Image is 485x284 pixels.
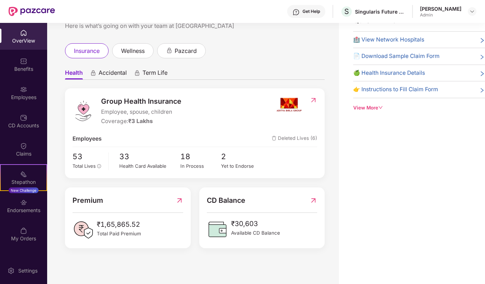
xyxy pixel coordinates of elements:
div: Settings [16,267,40,274]
img: PaidPremiumIcon [72,219,94,241]
span: 🍏 Health Insurance Details [353,69,425,77]
span: 📄 Download Sample Claim Form [353,52,440,60]
span: CD Balance [207,195,245,206]
span: ₹1,65,865.52 [97,219,141,230]
img: RedirectIcon [310,195,317,206]
img: svg+xml;base64,PHN2ZyBpZD0iRW5kb3JzZW1lbnRzIiB4bWxucz0iaHR0cDovL3d3dy53My5vcmcvMjAwMC9zdmciIHdpZH... [20,199,27,206]
span: Total Paid Premium [97,230,141,238]
img: deleteIcon [272,136,276,141]
div: Get Help [302,9,320,14]
span: right [479,37,485,44]
div: View More [353,104,485,112]
span: Health [65,69,83,79]
img: svg+xml;base64,PHN2ZyBpZD0iQ2xhaW0iIHhtbG5zPSJodHRwOi8vd3d3LnczLm9yZy8yMDAwL3N2ZyIgd2lkdGg9IjIwIi... [20,142,27,150]
img: svg+xml;base64,PHN2ZyBpZD0iRW1wbG95ZWVzIiB4bWxucz0iaHR0cDovL3d3dy53My5vcmcvMjAwMC9zdmciIHdpZHRoPS... [20,86,27,93]
div: Health Card Available [119,162,180,170]
span: insurance [74,46,100,55]
span: down [378,105,383,110]
div: animation [90,70,96,76]
img: RedirectIcon [176,195,183,206]
span: Accidental [99,69,127,79]
span: info-circle [97,164,101,168]
span: Employee, spouse, children [101,108,181,116]
img: CDBalanceIcon [207,219,228,240]
div: In Process [180,162,221,170]
span: right [479,87,485,94]
span: 33 [119,151,180,162]
img: RedirectIcon [310,97,317,104]
span: 2 [221,151,262,162]
img: svg+xml;base64,PHN2ZyBpZD0iTXlfT3JkZXJzIiBkYXRhLW5hbWU9Ik15IE9yZGVycyIgeG1sbnM9Imh0dHA6Ly93d3cudz... [20,227,27,234]
div: animation [166,47,172,54]
span: S [344,7,349,16]
span: Premium [72,195,103,206]
img: svg+xml;base64,PHN2ZyBpZD0iQmVuZWZpdHMiIHhtbG5zPSJodHRwOi8vd3d3LnczLm9yZy8yMDAwL3N2ZyIgd2lkdGg9Ij... [20,58,27,65]
span: 👉 Instructions to Fill Claim Form [353,85,438,94]
img: New Pazcare Logo [9,7,55,16]
div: Admin [420,12,461,18]
img: svg+xml;base64,PHN2ZyBpZD0iSG9tZSIgeG1sbnM9Imh0dHA6Ly93d3cudzMub3JnLzIwMDAvc3ZnIiB3aWR0aD0iMjAiIG... [20,29,27,36]
span: Available CD Balance [231,229,280,237]
img: svg+xml;base64,PHN2ZyBpZD0iQ0RfQWNjb3VudHMiIGRhdGEtbmFtZT0iQ0QgQWNjb3VudHMiIHhtbG5zPSJodHRwOi8vd3... [20,114,27,121]
div: Here is what’s going on with your team at [GEOGRAPHIC_DATA] [65,21,325,30]
img: svg+xml;base64,PHN2ZyBpZD0iSGVscC0zMngzMiIgeG1sbnM9Imh0dHA6Ly93d3cudzMub3JnLzIwMDAvc3ZnIiB3aWR0aD... [292,9,300,16]
div: Coverage: [101,117,181,126]
span: Total Lives [72,163,96,169]
div: Yet to Endorse [221,162,262,170]
span: 18 [180,151,221,162]
span: Deleted Lives (6) [272,134,317,143]
span: Employees [72,134,102,143]
img: svg+xml;base64,PHN2ZyB4bWxucz0iaHR0cDovL3d3dy53My5vcmcvMjAwMC9zdmciIHdpZHRoPSIyMSIgaGVpZ2h0PSIyMC... [20,171,27,178]
span: right [479,53,485,60]
span: 53 [72,151,103,162]
div: animation [134,70,140,76]
span: 🏥 View Network Hospitals [353,35,424,44]
img: insurerIcon [276,96,302,114]
img: svg+xml;base64,PHN2ZyBpZD0iRHJvcGRvd24tMzJ4MzIiIHhtbG5zPSJodHRwOi8vd3d3LnczLm9yZy8yMDAwL3N2ZyIgd2... [469,9,475,14]
span: Term Life [142,69,167,79]
span: pazcard [175,46,197,55]
span: ₹3 Lakhs [128,118,153,124]
span: Group Health Insurance [101,96,181,107]
img: svg+xml;base64,PHN2ZyBpZD0iU2V0dGluZy0yMHgyMCIgeG1sbnM9Imh0dHA6Ly93d3cudzMub3JnLzIwMDAvc3ZnIiB3aW... [7,267,15,274]
div: Singularis Future Serv India Private Limited [355,8,405,15]
div: Stepathon [1,178,46,186]
img: logo [72,100,94,122]
span: ₹30,603 [231,219,280,229]
span: right [479,70,485,77]
div: [PERSON_NAME] [420,5,461,12]
span: wellness [121,46,145,55]
div: New Challenge [9,187,39,193]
